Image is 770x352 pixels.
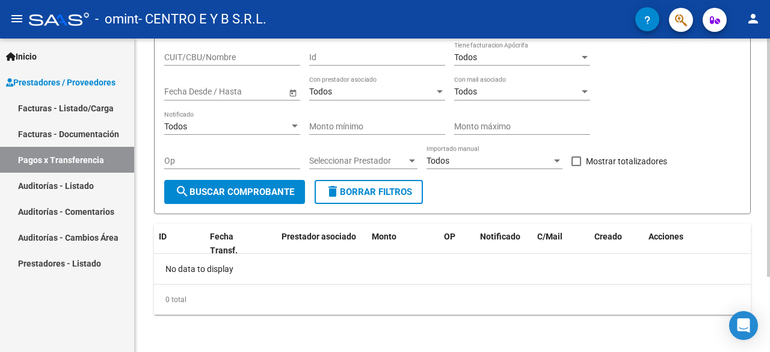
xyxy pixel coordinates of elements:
button: Borrar Filtros [315,180,423,204]
span: Todos [427,156,449,165]
div: No data to display [154,254,751,284]
span: Inicio [6,50,37,63]
span: Prestadores / Proveedores [6,76,115,89]
span: - CENTRO E Y B S.R.L. [138,6,266,32]
span: Todos [309,87,332,96]
span: Creado [594,232,622,241]
div: 0 total [154,285,751,315]
span: C/Mail [537,232,562,241]
datatable-header-cell: C/Mail [532,224,590,264]
span: Acciones [648,232,683,241]
span: Monto [372,232,396,241]
datatable-header-cell: Prestador asociado [277,224,367,264]
span: Buscar Comprobante [175,187,294,197]
span: OP [444,232,455,241]
span: Mostrar totalizadores [586,154,667,168]
datatable-header-cell: Creado [590,224,644,264]
span: Borrar Filtros [325,187,412,197]
span: Seleccionar Prestador [309,156,407,166]
span: Todos [164,122,187,131]
mat-icon: search [175,184,189,199]
span: Todos [454,52,477,62]
datatable-header-cell: Fecha Transf. [205,224,259,264]
span: - omint [95,6,138,32]
span: Notificado [480,232,520,241]
span: Todos [454,87,477,96]
mat-icon: menu [10,11,24,26]
mat-icon: delete [325,184,340,199]
datatable-header-cell: ID [154,224,205,264]
span: Prestador asociado [282,232,356,241]
mat-icon: person [746,11,760,26]
button: Open calendar [286,86,299,99]
datatable-header-cell: OP [439,224,475,264]
span: Fecha Transf. [210,232,238,255]
datatable-header-cell: Monto [367,224,439,264]
input: Fecha inicio [164,87,208,97]
input: Fecha fin [218,87,277,97]
button: Buscar Comprobante [164,180,305,204]
div: Open Intercom Messenger [729,311,758,340]
datatable-header-cell: Acciones [644,224,752,264]
datatable-header-cell: Notificado [475,224,532,264]
span: ID [159,232,167,241]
